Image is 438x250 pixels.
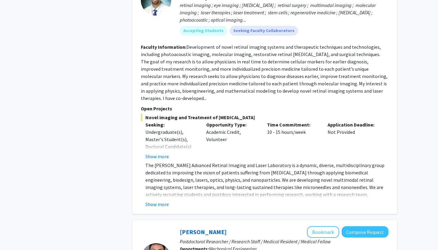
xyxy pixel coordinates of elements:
[267,121,319,128] p: Time Commitment:
[307,226,339,238] button: Add Sixuan Li to Bookmarks
[141,114,388,121] span: Novel imaging and Treatment of [MEDICAL_DATA]
[180,238,388,245] p: Postdoctoral Researcher / Research Staff / Medical Resident / Medical Fellow
[141,105,388,112] p: Open Projects
[145,128,197,202] div: Undergraduate(s), Master's Student(s), Doctoral Candidate(s) (PhD, MD, DMD, PharmD, etc.), Postdo...
[141,44,388,101] fg-read-more: Development of novel retinal imaging systems and therapeutic techniques and technologies, includi...
[141,44,186,50] b: Faculty Information:
[180,228,227,236] a: [PERSON_NAME]
[262,121,323,160] div: 10 - 15 hours/week
[180,2,388,23] div: retinal imaging ; eye imaging ; [MEDICAL_DATA] ; retinal surgery ; multimodal imaging ; molecular...
[145,121,197,128] p: Seeking:
[328,121,379,128] p: Application Deadline:
[145,201,169,208] button: Show more
[145,162,388,220] p: The [PERSON_NAME] Advanced Retinal Imaging and Laser Laboratory is a dynamic, diverse, multidisci...
[206,121,258,128] p: Opportunity Type:
[230,26,298,36] mat-chip: Seeking Faculty Collaborators
[145,153,169,160] button: Show more
[323,121,384,160] div: Not Provided
[180,26,227,36] mat-chip: Accepting Students
[342,226,388,237] button: Compose Request to Sixuan Li
[202,121,262,160] div: Academic Credit, Volunteer
[5,223,26,245] iframe: Chat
